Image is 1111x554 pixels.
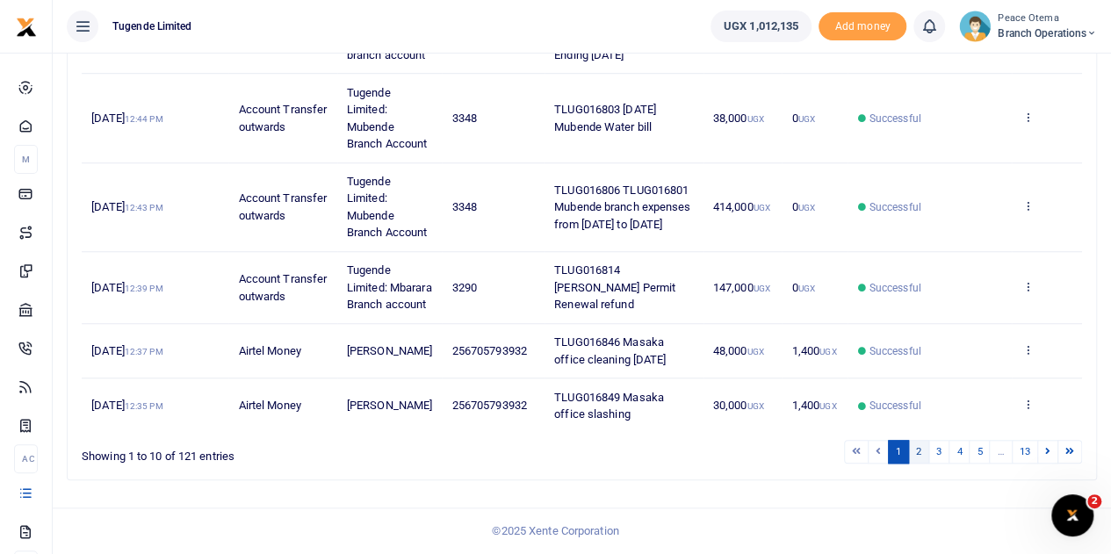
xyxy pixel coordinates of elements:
[452,112,477,125] span: 3348
[869,398,921,414] span: Successful
[452,281,477,294] span: 3290
[753,203,769,212] small: UGX
[819,401,836,411] small: UGX
[798,284,815,293] small: UGX
[819,12,906,41] li: Toup your wallet
[91,281,162,294] span: [DATE]
[452,344,527,357] span: 256705793932
[869,280,921,296] span: Successful
[969,440,990,464] a: 5
[888,440,909,464] a: 1
[959,11,1097,42] a: profile-user Peace Otema Branch Operations
[239,272,328,303] span: Account Transfer outwards
[713,344,764,357] span: 48,000
[908,440,929,464] a: 2
[869,343,921,359] span: Successful
[928,440,949,464] a: 3
[16,17,37,38] img: logo-small
[869,111,921,126] span: Successful
[869,199,921,215] span: Successful
[724,18,798,35] span: UGX 1,012,135
[711,11,812,42] a: UGX 1,012,135
[239,103,328,133] span: Account Transfer outwards
[819,347,836,356] small: UGX
[1051,494,1093,536] iframe: Intercom live chat
[347,263,432,311] span: Tugende Limited: Mbarara Branch account
[792,112,815,125] span: 0
[452,399,527,412] span: 256705793932
[1012,440,1038,464] a: 13
[125,203,163,212] small: 12:43 PM
[239,191,328,222] span: Account Transfer outwards
[91,112,162,125] span: [DATE]
[819,18,906,32] a: Add money
[747,114,763,124] small: UGX
[91,200,162,213] span: [DATE]
[747,347,763,356] small: UGX
[554,391,664,421] span: TLUG016849 Masaka office slashing
[792,344,837,357] span: 1,400
[347,399,432,412] span: [PERSON_NAME]
[998,25,1097,41] span: Branch Operations
[798,114,815,124] small: UGX
[125,284,163,293] small: 12:39 PM
[125,347,163,356] small: 12:37 PM
[798,203,815,212] small: UGX
[347,86,427,151] span: Tugende Limited: Mubende Branch Account
[554,103,656,133] span: TLUG016803 [DATE] Mubende Water bill
[1087,494,1101,508] span: 2
[554,335,666,366] span: TLUG016846 Masaka office cleaning [DATE]
[713,399,764,412] span: 30,000
[239,344,301,357] span: Airtel Money
[91,399,162,412] span: [DATE]
[82,438,492,465] div: Showing 1 to 10 of 121 entries
[949,440,970,464] a: 4
[998,11,1097,26] small: Peace Otema
[713,281,770,294] span: 147,000
[554,263,675,311] span: TLUG016814 [PERSON_NAME] Permit Renewal refund
[792,281,815,294] span: 0
[792,399,837,412] span: 1,400
[239,399,301,412] span: Airtel Money
[16,19,37,32] a: logo-small logo-large logo-large
[713,200,770,213] span: 414,000
[347,175,427,240] span: Tugende Limited: Mubende Branch Account
[105,18,199,34] span: Tugende Limited
[347,14,429,61] span: Tugende Limited: Rubaga branch account
[554,14,674,61] span: TLUG016878Rubaga Branch Expenses Week Ending [DATE]
[792,200,815,213] span: 0
[554,183,690,231] span: TLUG016806 TLUG016801 Mubende branch expenses from [DATE] to [DATE]
[14,145,38,174] li: M
[125,114,163,124] small: 12:44 PM
[713,112,764,125] span: 38,000
[753,284,769,293] small: UGX
[91,344,162,357] span: [DATE]
[347,344,432,357] span: [PERSON_NAME]
[959,11,991,42] img: profile-user
[14,444,38,473] li: Ac
[703,11,819,42] li: Wallet ballance
[452,200,477,213] span: 3348
[125,401,163,411] small: 12:35 PM
[747,401,763,411] small: UGX
[819,12,906,41] span: Add money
